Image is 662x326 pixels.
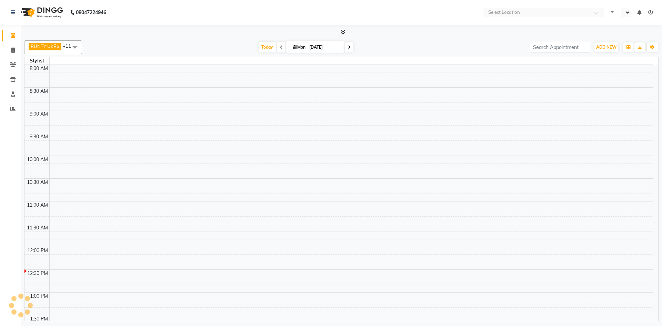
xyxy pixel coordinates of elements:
div: Select Location [488,9,520,16]
div: 9:30 AM [28,133,49,140]
div: 8:30 AM [28,88,49,95]
div: 11:00 AM [26,201,49,209]
span: +11 [63,43,76,49]
span: Today [259,42,276,52]
div: Stylist [24,57,49,65]
span: ADD NEW [596,45,616,50]
b: 08047224946 [76,3,106,22]
div: 1:30 PM [29,315,49,323]
div: 9:00 AM [28,110,49,118]
div: 12:00 PM [26,247,49,254]
div: 8:00 AM [28,65,49,72]
span: BUNTY UKE [31,43,56,49]
div: 12:30 PM [26,270,49,277]
span: Mon [292,45,307,50]
div: 10:30 AM [26,179,49,186]
div: 11:30 AM [26,224,49,231]
img: logo [18,3,65,22]
div: 1:00 PM [29,293,49,300]
input: 2025-09-01 [307,42,342,52]
button: ADD NEW [594,42,618,52]
div: 10:00 AM [26,156,49,163]
a: x [56,43,59,49]
input: Search Appointment [530,42,590,52]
